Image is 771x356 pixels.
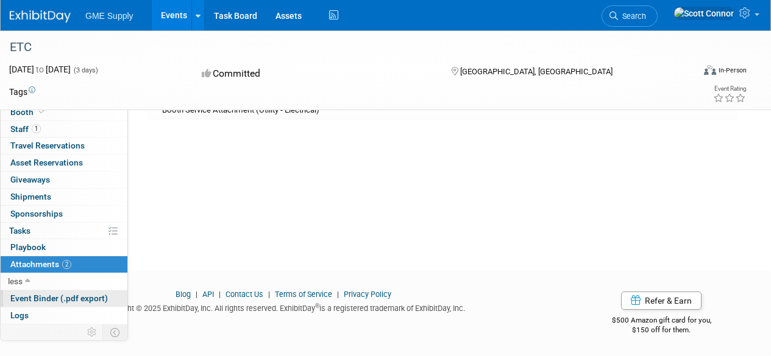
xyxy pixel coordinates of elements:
[639,63,747,82] div: Event Format
[1,206,127,222] a: Sponsorships
[10,158,83,167] span: Asset Reservations
[32,124,41,133] span: 1
[275,290,332,299] a: Terms of Service
[1,104,127,120] a: Booth
[621,291,702,310] a: Refer & Earn
[216,290,224,299] span: |
[1,223,127,239] a: Tasks
[1,290,127,307] a: Event Binder (.pdf export)
[10,310,29,320] span: Logs
[602,5,658,27] a: Search
[1,273,127,290] a: less
[73,66,98,74] span: (3 days)
[265,290,273,299] span: |
[5,37,684,58] div: ETC
[1,155,127,171] a: Asset Reservations
[1,256,127,273] a: Attachments2
[10,141,85,150] span: Travel Reservations
[10,107,48,117] span: Booth
[1,189,127,205] a: Shipments
[10,242,46,252] span: Playbook
[10,10,71,23] img: ExhibitDay
[198,63,432,85] div: Committed
[62,260,71,269] span: 2
[10,175,50,184] span: Giveaways
[1,307,127,324] a: Logs
[9,226,30,236] span: Tasks
[9,300,558,314] div: Copyright © 2025 ExhibitDay, Inc. All rights reserved. ExhibitDay is a registered trademark of Ex...
[673,7,734,20] img: Scott Connor
[202,290,214,299] a: API
[39,108,45,115] i: Booth reservation complete
[176,290,191,299] a: Blog
[10,293,108,303] span: Event Binder (.pdf export)
[9,86,35,98] td: Tags
[82,324,103,340] td: Personalize Event Tab Strip
[9,65,71,74] span: [DATE] [DATE]
[718,66,747,75] div: In-Person
[576,307,747,335] div: $500 Amazon gift card for you,
[1,239,127,256] a: Playbook
[713,86,746,92] div: Event Rating
[618,12,646,21] span: Search
[85,11,133,21] span: GME Supply
[226,290,263,299] a: Contact Us
[193,290,201,299] span: |
[10,209,63,218] span: Sponsorships
[704,65,716,75] img: Format-Inperson.png
[1,121,127,138] a: Staff1
[315,302,319,309] sup: ®
[576,325,747,335] div: $150 off for them.
[10,192,51,201] span: Shipments
[10,124,41,134] span: Staff
[1,172,127,188] a: Giveaways
[103,324,128,340] td: Toggle Event Tabs
[34,65,46,74] span: to
[8,276,23,286] span: less
[1,138,127,154] a: Travel Reservations
[334,290,342,299] span: |
[344,290,391,299] a: Privacy Policy
[460,67,613,76] span: [GEOGRAPHIC_DATA], [GEOGRAPHIC_DATA]
[10,259,71,269] span: Attachments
